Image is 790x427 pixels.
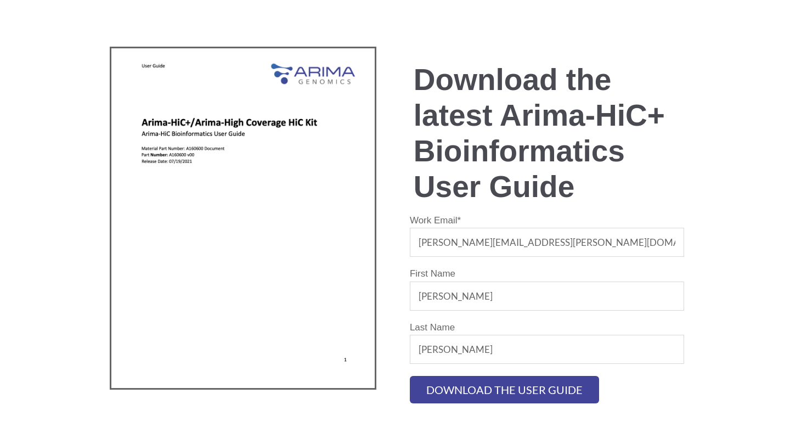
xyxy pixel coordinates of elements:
span: Work Email [410,215,458,226]
span: Download the latest Arima-HiC+ Bioinformatics User Guide [414,63,665,204]
input: Download the user guide [410,376,599,403]
img: Arima Bioinformatics User Guide [111,48,375,388]
span: First Name [410,268,455,279]
span: Last Name [410,322,455,333]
